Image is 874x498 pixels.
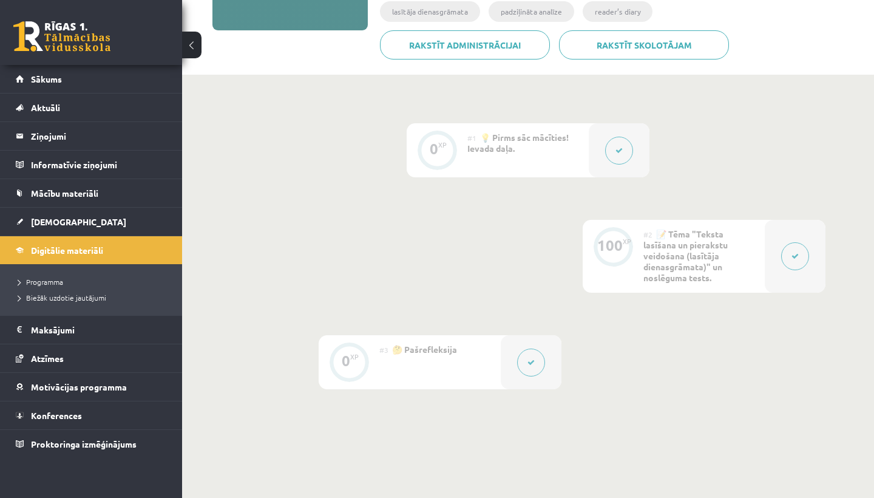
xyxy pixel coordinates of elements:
span: Konferences [31,410,82,421]
div: 0 [342,355,350,366]
a: Rīgas 1. Tālmācības vidusskola [13,21,110,52]
a: Motivācijas programma [16,373,167,401]
a: Maksājumi [16,316,167,344]
span: 🤔 Pašrefleksija [392,344,457,355]
a: Atzīmes [16,344,167,372]
a: Ziņojumi [16,122,167,150]
span: [DEMOGRAPHIC_DATA] [31,216,126,227]
a: Programma [18,276,170,287]
legend: Informatīvie ziņojumi [31,151,167,179]
li: lasītāja dienasgrāmata [380,1,480,22]
a: Biežāk uzdotie jautājumi [18,292,170,303]
div: XP [350,353,359,360]
a: Mācību materiāli [16,179,167,207]
span: Programma [18,277,63,287]
a: Rakstīt skolotājam [559,30,729,60]
span: Sākums [31,73,62,84]
span: Biežāk uzdotie jautājumi [18,293,106,302]
a: Konferences [16,401,167,429]
legend: Ziņojumi [31,122,167,150]
a: Digitālie materiāli [16,236,167,264]
span: Motivācijas programma [31,381,127,392]
span: Mācību materiāli [31,188,98,199]
div: XP [438,142,447,148]
li: reader’s diary [583,1,652,22]
a: Aktuāli [16,94,167,121]
li: padziļināta analīze [489,1,574,22]
span: Proktoringa izmēģinājums [31,438,137,449]
a: Informatīvie ziņojumi [16,151,167,179]
span: #2 [643,230,652,239]
div: 0 [430,143,438,154]
span: 💡 Pirms sāc mācīties! Ievada daļa. [467,132,569,154]
span: #3 [379,345,388,355]
div: XP [623,238,631,245]
a: [DEMOGRAPHIC_DATA] [16,208,167,236]
a: Rakstīt administrācijai [380,30,550,60]
legend: Maksājumi [31,316,167,344]
span: #1 [467,133,476,143]
span: Digitālie materiāli [31,245,103,256]
span: Aktuāli [31,102,60,113]
div: 100 [597,240,623,251]
a: Proktoringa izmēģinājums [16,430,167,458]
span: Atzīmes [31,353,64,364]
span: 📝 Tēma "Teksta lasīšana un pierakstu veidošana (lasītāja dienasgrāmata)" un noslēguma tests. [643,228,728,283]
a: Sākums [16,65,167,93]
